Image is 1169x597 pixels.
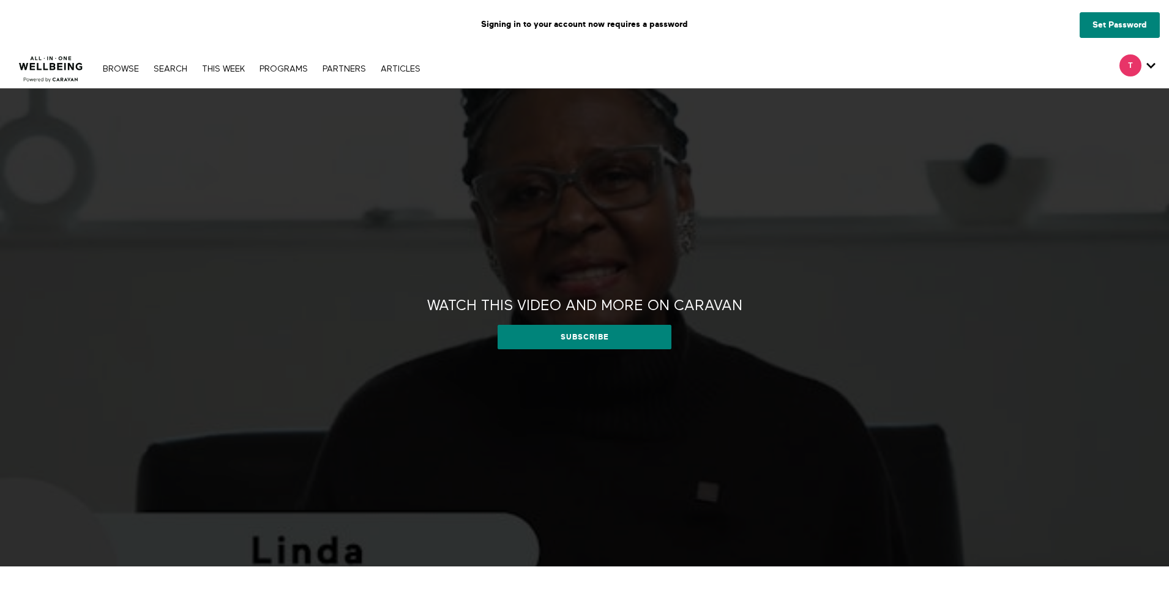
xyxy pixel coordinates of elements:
a: Subscribe [498,325,671,349]
p: Signing in to your account now requires a password [9,9,1160,40]
a: Browse [97,65,145,73]
a: Set Password [1080,12,1160,38]
h2: Watch this video and more on CARAVAN [427,297,742,316]
nav: Primary [97,62,426,75]
a: PARTNERS [316,65,372,73]
a: Search [148,65,193,73]
a: THIS WEEK [196,65,251,73]
a: ARTICLES [375,65,427,73]
img: CARAVAN [14,47,88,84]
div: Secondary [1110,49,1165,88]
a: PROGRAMS [253,65,314,73]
